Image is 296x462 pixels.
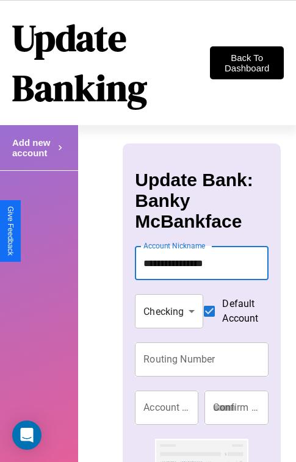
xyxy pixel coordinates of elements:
div: Open Intercom Messenger [12,420,42,450]
h3: Update Bank: Banky McBankface [135,170,268,232]
h4: Add new account [12,137,55,158]
div: Checking [135,294,203,328]
span: Default Account [222,297,258,326]
label: Account Nickname [143,240,206,251]
button: Back To Dashboard [210,46,284,79]
h1: Update Banking [12,13,210,113]
div: Give Feedback [6,206,15,256]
